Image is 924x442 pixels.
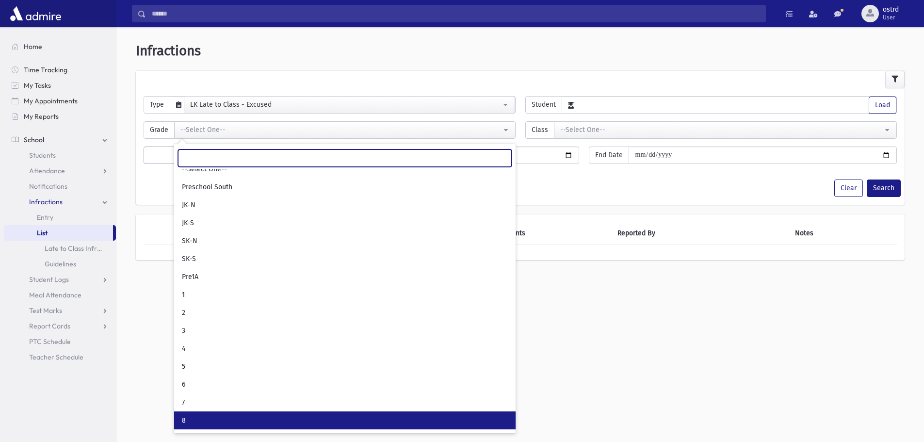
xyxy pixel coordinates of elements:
span: 6 [182,380,185,390]
span: Student [525,96,562,114]
th: Reported By [612,222,789,245]
a: Student Logs [4,272,116,287]
th: Points [500,222,612,245]
a: Late to Class Infraction [4,241,116,256]
div: Quick Fill [150,150,255,160]
span: 3 [182,326,185,336]
div: --Select One-- [560,125,883,135]
a: Home [4,39,116,54]
span: Attendance [29,166,65,175]
span: Report Cards [29,322,70,330]
a: My Tasks [4,78,116,93]
input: Search [146,5,765,22]
span: Student Logs [29,275,69,284]
span: Preschool South [182,182,232,192]
a: Teacher Schedule [4,349,116,365]
span: Grade [144,121,175,139]
a: My Appointments [4,93,116,109]
input: Search [178,149,512,167]
span: Type [144,96,170,114]
span: Notifications [29,182,67,191]
span: 4 [182,344,185,354]
a: Infractions [4,194,116,210]
span: My Tasks [24,81,51,90]
span: 2 [182,308,185,318]
button: Clear [834,180,863,197]
a: Time Tracking [4,62,116,78]
span: My Reports [24,112,59,121]
span: JK-S [182,218,194,228]
span: Meal Attendance [29,291,81,299]
span: My Appointments [24,97,78,105]
span: List [37,229,48,237]
span: SK-N [182,236,197,246]
span: Teacher Schedule [29,353,83,361]
span: Entry [37,213,53,222]
a: PTC Schedule [4,334,116,349]
span: Pre1A [182,272,198,282]
button: Load [869,97,896,114]
a: Test Marks [4,303,116,318]
a: Report Cards [4,318,116,334]
a: School [4,132,116,147]
button: --Select One-- [174,121,516,139]
span: User [883,14,899,21]
span: Class [525,121,554,139]
span: Infractions [29,197,63,206]
span: Test Marks [29,306,62,315]
th: Notes [789,222,897,245]
span: School [24,135,44,144]
a: List [4,225,113,241]
a: Guidelines [4,256,116,272]
span: 8 [182,416,186,426]
a: Students [4,147,116,163]
span: 1 [182,290,185,300]
span: SK-S [182,254,196,264]
span: JK-N [182,200,195,210]
span: Infractions [136,43,201,59]
span: End Date [589,147,629,164]
button: --Select One-- [554,121,897,139]
span: PTC Schedule [29,337,71,346]
div: --Select One-- [180,125,502,135]
div: LK Late to Class - Excused [190,99,501,110]
a: Notifications [4,179,116,194]
span: Time Tracking [24,65,67,74]
button: LK Late to Class - Excused [184,96,515,114]
a: My Reports [4,109,116,124]
span: 5 [182,362,185,372]
span: 7 [182,398,185,408]
span: ostrd [883,6,899,14]
button: Search [867,180,901,197]
span: Home [24,42,42,51]
button: Quick Fill [144,147,261,164]
a: Entry [4,210,116,225]
a: Meal Attendance [4,287,116,303]
span: Students [29,151,56,160]
span: --Select One-- [182,164,227,174]
a: Attendance [4,163,116,179]
img: AdmirePro [8,4,64,23]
